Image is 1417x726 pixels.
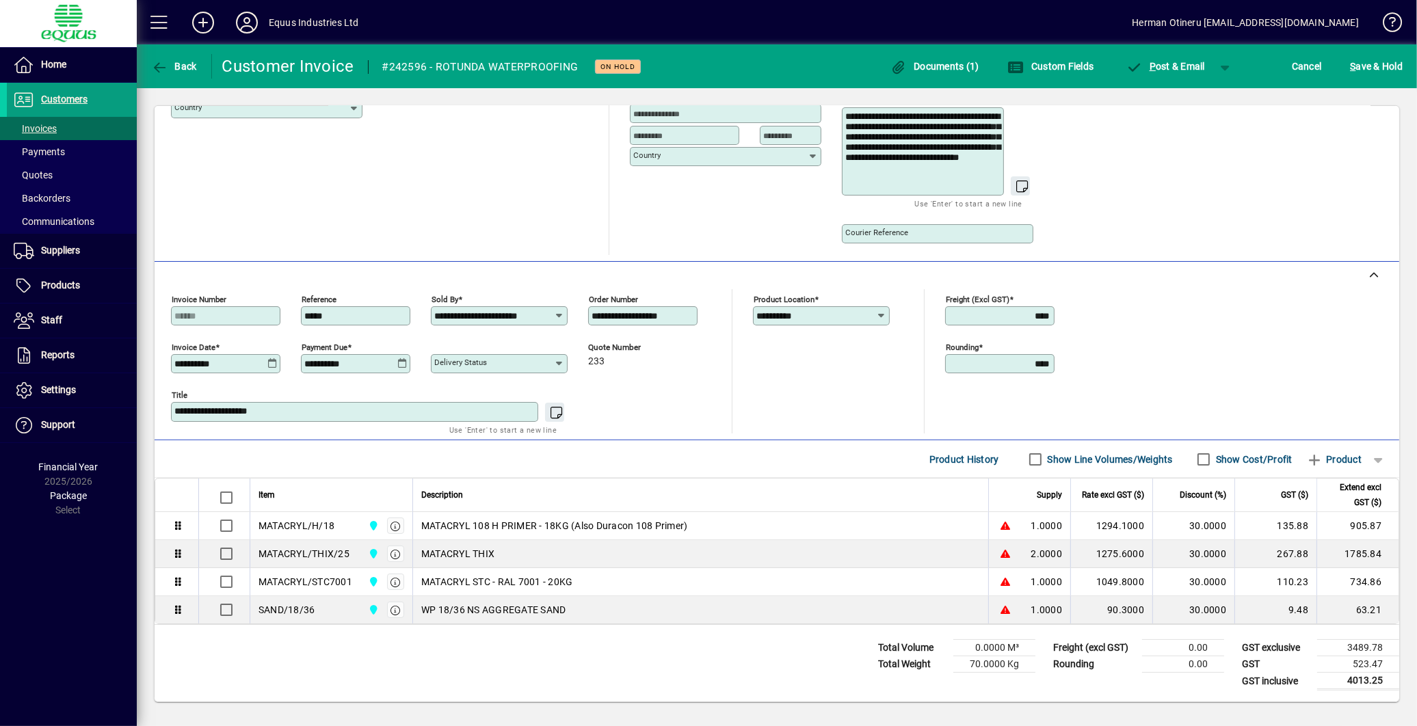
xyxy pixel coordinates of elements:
span: Rate excl GST ($) [1082,487,1144,502]
span: Backorders [14,193,70,204]
a: Products [7,269,137,303]
button: Documents (1) [887,54,983,79]
span: On hold [600,62,635,71]
mat-label: Reference [302,295,336,304]
a: Suppliers [7,234,137,268]
a: Communications [7,210,137,233]
span: 233 [588,356,605,367]
td: 905.87 [1316,512,1399,540]
div: MATACRYL/STC7001 [259,575,352,589]
td: 523.47 [1317,656,1399,673]
span: Reports [41,349,75,360]
a: Knowledge Base [1373,3,1400,47]
span: 3C CENTRAL [365,602,380,617]
mat-label: Freight (excl GST) [946,295,1009,304]
a: Quotes [7,163,137,187]
span: Cancel [1292,55,1322,77]
td: Total Volume [871,640,953,656]
mat-label: Rounding [946,342,979,352]
div: MATACRYL/H/18 [259,519,334,533]
a: Home [7,48,137,82]
mat-hint: Use 'Enter' to start a new line [449,422,557,438]
span: 1.0000 [1031,575,1063,589]
a: Settings [7,373,137,407]
span: 3C CENTRAL [365,546,380,561]
div: 1275.6000 [1079,547,1144,561]
span: Documents (1) [890,61,979,72]
button: Product History [924,447,1005,472]
td: GST inclusive [1235,673,1317,690]
span: Settings [41,384,76,395]
div: SAND/18/36 [259,603,315,617]
td: 9.48 [1234,596,1316,623]
td: Total Weight [871,656,953,673]
mat-label: Payment due [302,342,347,352]
mat-label: Courier Reference [845,228,908,237]
span: MATACRYL THIX [421,547,494,561]
span: GST ($) [1281,487,1308,502]
span: Extend excl GST ($) [1325,480,1381,510]
span: ost & Email [1126,61,1205,72]
span: Discount (%) [1180,487,1226,502]
span: Invoices [14,123,57,134]
span: ave & Hold [1350,55,1403,77]
span: MATACRYL 108 H PRIMER - 18KG (Also Duracon 108 Primer) [421,519,688,533]
td: 3489.78 [1317,640,1399,656]
td: 30.0000 [1152,596,1234,623]
span: Customers [41,94,88,105]
span: 3C CENTRAL [365,518,380,533]
span: 2.0000 [1031,547,1063,561]
td: Rounding [1046,656,1142,673]
td: 1785.84 [1316,540,1399,568]
span: Product History [929,448,999,470]
app-page-header-button: Back [137,54,212,79]
span: Quote number [588,343,670,352]
span: P [1150,61,1156,72]
div: 90.3000 [1079,603,1144,617]
span: Description [421,487,463,502]
a: Invoices [7,117,137,140]
mat-label: Title [172,390,187,400]
td: 63.21 [1316,596,1399,623]
button: Post & Email [1119,54,1212,79]
td: 135.88 [1234,512,1316,540]
mat-hint: Use 'Enter' to start a new line [915,196,1022,211]
span: Package [50,490,87,501]
span: 1.0000 [1031,603,1063,617]
span: Payments [14,146,65,157]
td: 734.86 [1316,568,1399,596]
td: 110.23 [1234,568,1316,596]
div: Equus Industries Ltd [269,12,359,33]
td: 30.0000 [1152,568,1234,596]
button: Cancel [1288,54,1325,79]
label: Show Line Volumes/Weights [1045,453,1173,466]
button: Back [148,54,200,79]
button: Custom Fields [1005,54,1098,79]
td: 0.00 [1142,640,1224,656]
div: Customer Invoice [222,55,354,77]
button: Product [1299,447,1368,472]
a: Support [7,408,137,442]
td: GST exclusive [1235,640,1317,656]
mat-label: Country [633,150,661,160]
span: Financial Year [39,461,98,472]
span: 3C CENTRAL [365,574,380,589]
span: Product [1306,448,1362,470]
span: Staff [41,314,62,325]
span: Supply [1037,487,1062,502]
span: Products [41,280,80,291]
span: Support [41,419,75,430]
span: Back [151,61,197,72]
td: 30.0000 [1152,540,1234,568]
a: Payments [7,140,137,163]
td: 30.0000 [1152,512,1234,540]
td: 0.00 [1142,656,1224,673]
mat-label: Sold by [432,295,458,304]
td: Freight (excl GST) [1046,640,1142,656]
td: 70.0000 Kg [953,656,1035,673]
button: Add [181,10,225,35]
span: Custom Fields [1008,61,1094,72]
span: MATACRYL STC - RAL 7001 - 20KG [421,575,573,589]
mat-label: Product location [754,295,815,304]
span: WP 18/36 NS AGGREGATE SAND [421,603,566,617]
